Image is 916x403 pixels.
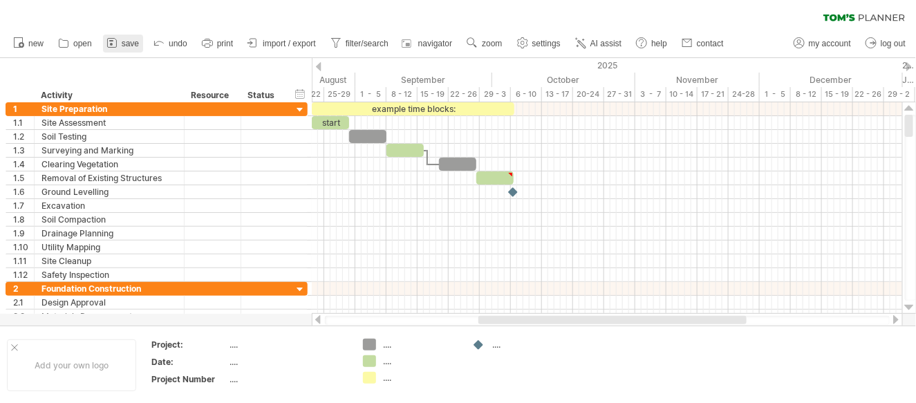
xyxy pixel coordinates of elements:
div: Materials Procurement [41,310,177,323]
div: 10 - 14 [666,87,698,102]
div: 1.9 [13,227,34,240]
a: navigator [400,35,456,53]
div: September 2025 [355,73,492,87]
div: start [312,116,349,129]
div: .... [383,355,458,367]
span: print [217,39,233,48]
div: Excavation [41,199,177,212]
div: Site Preparation [41,102,177,115]
a: filter/search [327,35,393,53]
div: Resource [191,88,233,102]
div: Soil Testing [41,130,177,143]
div: 27 - 31 [604,87,635,102]
span: filter/search [346,39,389,48]
div: 13 - 17 [542,87,573,102]
div: 1.1 [13,116,34,129]
div: 1 [13,102,34,115]
div: 2 [13,282,34,295]
div: .... [492,339,568,350]
div: December 2025 [760,73,903,87]
div: 2.2 [13,310,34,323]
a: AI assist [572,35,626,53]
a: import / export [244,35,320,53]
span: save [122,39,139,48]
a: save [103,35,143,53]
div: 22 - 26 [853,87,884,102]
span: log out [881,39,906,48]
div: .... [383,339,458,350]
div: 1.5 [13,171,34,185]
div: Project: [151,339,227,350]
span: open [73,39,92,48]
div: 3 - 7 [635,87,666,102]
div: Site Cleanup [41,254,177,268]
span: navigator [418,39,452,48]
span: import / export [263,39,316,48]
div: example time blocks: [312,102,514,115]
span: zoom [482,39,502,48]
div: 17 - 21 [698,87,729,102]
div: 15 - 19 [418,87,449,102]
div: 24-28 [729,87,760,102]
div: 20-24 [573,87,604,102]
div: 1 - 5 [355,87,386,102]
div: .... [383,372,458,384]
a: contact [678,35,728,53]
div: Foundation Construction [41,282,177,295]
div: November 2025 [635,73,760,87]
a: open [55,35,96,53]
div: 1.12 [13,268,34,281]
div: Drainage Planning [41,227,177,240]
span: AI assist [590,39,621,48]
div: 6 - 10 [511,87,542,102]
div: 1.6 [13,185,34,198]
div: 1.10 [13,241,34,254]
a: print [198,35,237,53]
div: 1.11 [13,254,34,268]
span: my account [809,39,851,48]
div: 1.2 [13,130,34,143]
div: Removal of Existing Structures [41,171,177,185]
div: Ground Levelling [41,185,177,198]
div: .... [230,373,346,385]
div: Add your own logo [7,339,136,391]
div: 29 - 3 [480,87,511,102]
div: 15 - 19 [822,87,853,102]
div: Date: [151,356,227,368]
div: Utility Mapping [41,241,177,254]
div: .... [230,339,346,350]
div: 2.1 [13,296,34,309]
div: 1 - 5 [760,87,791,102]
span: new [28,39,44,48]
div: Clearing Vegetation [41,158,177,171]
a: new [10,35,48,53]
a: zoom [463,35,506,53]
span: undo [169,39,187,48]
span: settings [532,39,561,48]
a: undo [150,35,191,53]
div: 1.8 [13,213,34,226]
span: contact [697,39,724,48]
a: log out [862,35,910,53]
div: Site Assessment [41,116,177,129]
div: 8 - 12 [791,87,822,102]
div: Status [247,88,278,102]
div: 1.3 [13,144,34,157]
div: 22 - 26 [449,87,480,102]
div: 25-29 [324,87,355,102]
div: 29 - 2 [884,87,915,102]
div: 8 - 12 [386,87,418,102]
div: Soil Compaction [41,213,177,226]
div: .... [230,356,346,368]
a: my account [790,35,855,53]
a: settings [514,35,565,53]
div: 1.7 [13,199,34,212]
div: Surveying and Marking [41,144,177,157]
div: October 2025 [492,73,635,87]
div: Safety Inspection [41,268,177,281]
span: help [651,39,667,48]
a: help [633,35,671,53]
div: Activity [41,88,176,102]
div: Project Number [151,373,227,385]
div: 1.4 [13,158,34,171]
